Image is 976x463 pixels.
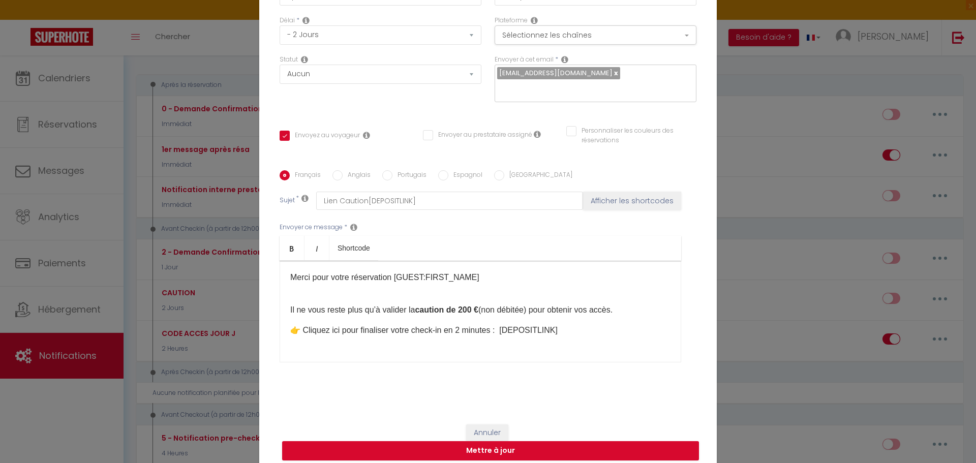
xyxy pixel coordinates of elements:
label: Délai [280,16,295,25]
label: Espagnol [448,170,482,181]
button: Mettre à jour [282,441,699,460]
i: Envoyer au prestataire si il est assigné [534,130,541,138]
button: Annuler [466,424,508,442]
label: Français [290,170,321,181]
i: Message [350,223,357,231]
label: Statut [280,55,298,65]
i: Booking status [301,55,308,64]
p: 👉 Cliquez ici pour finaliser votre check-in en 2 minutes : [DEPOSITLINK]​ [290,324,670,336]
p: Il ne vous reste plus qu’à valider la (non débitée) pour obtenir vos accès. [290,304,670,316]
span: [EMAIL_ADDRESS][DOMAIN_NAME] [499,68,613,78]
label: [GEOGRAPHIC_DATA] [504,170,572,181]
div: ​ ​ [280,261,681,362]
label: Plateforme [495,16,528,25]
i: Action Channel [531,16,538,24]
label: Envoyer à cet email [495,55,554,65]
label: Anglais [343,170,371,181]
b: caution de 200 € [415,305,478,314]
a: Italic [304,236,329,260]
button: Afficher les shortcodes [583,192,681,210]
i: Recipient [561,55,568,64]
i: Subject [301,194,309,202]
label: Portugais [392,170,426,181]
label: Envoyer ce message [280,223,343,232]
i: Envoyer au voyageur [363,131,370,139]
p: Merci pour votre réservation [GUEST:FIRST_NAME] [290,271,670,284]
a: Shortcode [329,236,378,260]
label: Sujet [280,196,295,206]
a: Bold [280,236,304,260]
button: Sélectionnez les chaînes [495,25,696,45]
i: Action Time [302,16,310,24]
